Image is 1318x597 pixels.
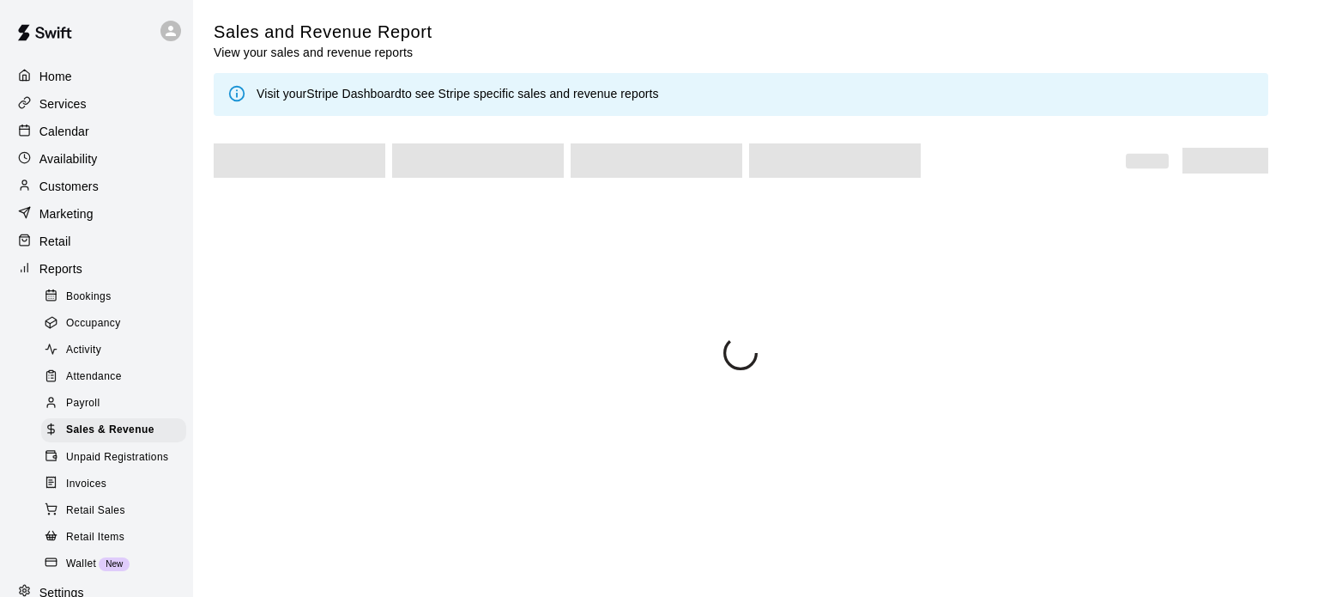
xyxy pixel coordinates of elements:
p: Reports [39,260,82,277]
a: Retail Sales [41,497,193,524]
a: Activity [41,338,193,364]
p: Services [39,95,87,113]
a: Home [14,64,179,89]
a: Retail [14,228,179,254]
a: Availability [14,146,179,172]
a: Payroll [41,391,193,417]
div: Visit your to see Stripe specific sales and revenue reports [257,85,659,104]
a: WalletNew [41,551,193,577]
div: Activity [41,338,186,362]
span: Activity [66,342,101,359]
span: Bookings [66,289,112,306]
div: Retail Items [41,526,186,550]
span: Attendance [66,369,122,386]
a: Retail Items [41,524,193,551]
p: Calendar [39,123,89,140]
a: Services [14,91,179,117]
a: Reports [14,256,179,282]
span: Unpaid Registrations [66,449,168,466]
span: Occupancy [66,315,121,332]
a: Sales & Revenue [41,417,193,444]
a: Bookings [41,283,193,310]
p: Retail [39,233,71,250]
div: WalletNew [41,552,186,576]
span: Sales & Revenue [66,422,154,439]
span: Retail Items [66,529,124,546]
a: Marketing [14,201,179,227]
a: Stripe Dashboard [306,87,402,101]
div: Bookings [41,285,186,309]
p: Customers [39,178,99,195]
a: Invoices [41,471,193,497]
p: Availability [39,150,98,168]
a: Unpaid Registrations [41,444,193,471]
a: Customers [14,174,179,199]
p: Marketing [39,205,94,222]
div: Retail Sales [41,499,186,523]
span: New [99,559,130,569]
a: Calendar [14,119,179,144]
a: Attendance [41,364,193,391]
div: Payroll [41,392,186,416]
div: Occupancy [41,312,186,336]
div: Attendance [41,365,186,389]
span: Wallet [66,556,96,573]
p: View your sales and revenue reports [214,44,432,61]
div: Unpaid Registrations [41,446,186,470]
div: Sales & Revenue [41,418,186,442]
span: Payroll [66,395,100,412]
a: Occupancy [41,310,193,337]
p: Home [39,68,72,85]
span: Retail Sales [66,503,125,520]
h5: Sales and Revenue Report [214,21,432,44]
span: Invoices [66,476,106,493]
div: Invoices [41,472,186,496]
